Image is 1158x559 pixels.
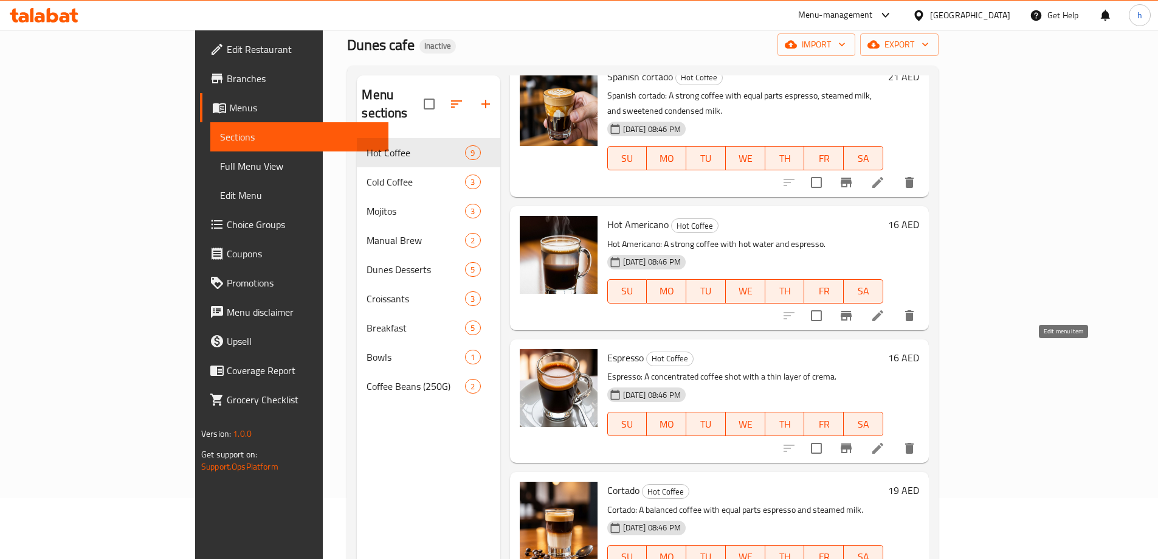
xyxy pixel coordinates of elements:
[607,502,883,518] p: Cortado: A balanced coffee with equal parts espresso and steamed milk.
[930,9,1010,22] div: [GEOGRAPHIC_DATA]
[860,33,939,56] button: export
[227,217,379,232] span: Choice Groups
[607,481,639,499] span: Cortado
[466,264,480,276] span: 5
[466,322,480,334] span: 5
[227,392,379,407] span: Grocery Checklist
[227,71,379,86] span: Branches
[652,282,681,300] span: MO
[466,381,480,392] span: 2
[642,484,689,499] div: Hot Coffee
[844,412,883,436] button: SA
[200,210,388,239] a: Choice Groups
[607,68,673,86] span: Spanish cortado
[520,216,598,294] img: Hot Americano
[849,415,878,433] span: SA
[849,282,878,300] span: SA
[466,293,480,305] span: 3
[652,415,681,433] span: MO
[367,379,465,394] span: Coffee Beans (250G)
[798,8,873,23] div: Menu-management
[844,279,883,304] button: SA
[200,327,388,356] a: Upsell
[770,415,800,433] span: TH
[466,352,480,363] span: 1
[686,146,726,170] button: TU
[691,282,721,300] span: TU
[647,279,686,304] button: MO
[200,239,388,268] a: Coupons
[357,372,500,401] div: Coffee Beans (250G)2
[367,291,465,306] div: Croissants
[870,175,885,190] a: Edit menu item
[227,246,379,261] span: Coupons
[870,308,885,323] a: Edit menu item
[200,356,388,385] a: Coverage Report
[367,262,465,277] span: Dunes Desserts
[888,68,919,85] h6: 21 AED
[465,321,480,335] div: items
[227,334,379,349] span: Upsell
[647,412,686,436] button: MO
[227,276,379,290] span: Promotions
[888,349,919,366] h6: 16 AED
[357,167,500,196] div: Cold Coffee3
[676,71,722,85] span: Hot Coffee
[618,256,686,268] span: [DATE] 08:46 PM
[465,233,480,248] div: items
[227,305,379,319] span: Menu disclaimer
[675,71,723,85] div: Hot Coffee
[809,150,839,167] span: FR
[465,262,480,277] div: items
[367,175,465,189] span: Cold Coffee
[726,146,765,170] button: WE
[618,123,686,135] span: [DATE] 08:46 PM
[465,291,480,306] div: items
[607,146,647,170] button: SU
[731,150,760,167] span: WE
[618,522,686,533] span: [DATE] 08:46 PM
[210,122,388,151] a: Sections
[832,434,861,463] button: Branch-specific-item
[465,204,480,218] div: items
[787,37,846,52] span: import
[726,279,765,304] button: WE
[357,284,500,313] div: Croissants3
[686,412,726,436] button: TU
[200,93,388,122] a: Menus
[731,282,760,300] span: WE
[471,89,500,119] button: Add section
[233,426,252,442] span: 1.0.0
[520,349,598,427] img: Espresso
[607,412,647,436] button: SU
[201,426,231,442] span: Version:
[804,146,844,170] button: FR
[647,352,693,366] span: Hot Coffee
[765,279,805,304] button: TH
[210,151,388,181] a: Full Menu View
[691,415,721,433] span: TU
[607,88,883,119] p: Spanish cortado: A strong coffee with equal parts espresso, steamed milk, and sweetened condensed...
[607,349,644,367] span: Espresso
[220,130,379,144] span: Sections
[1137,9,1142,22] span: h
[357,226,500,255] div: Manual Brew2
[652,150,681,167] span: MO
[200,385,388,414] a: Grocery Checklist
[607,237,883,252] p: Hot Americano: A strong coffee with hot water and espresso.
[357,133,500,406] nav: Menu sections
[672,219,718,233] span: Hot Coffee
[520,68,598,146] img: Spanish cortado
[200,297,388,327] a: Menu disclaimer
[466,206,480,217] span: 3
[367,145,465,160] span: Hot Coffee
[613,415,643,433] span: SU
[607,369,883,384] p: Espresso: A concentrated coffee shot with a thin layer of crema.
[201,459,278,474] a: Support.OpsPlatform
[220,188,379,203] span: Edit Menu
[691,150,721,167] span: TU
[227,363,379,378] span: Coverage Report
